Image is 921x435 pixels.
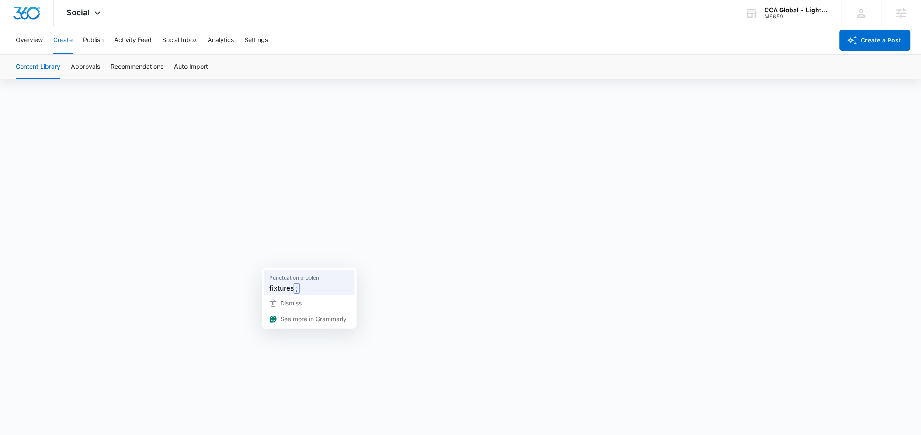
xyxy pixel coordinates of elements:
[16,26,43,54] button: Overview
[71,55,100,79] button: Approvals
[162,26,197,54] button: Social Inbox
[765,7,829,14] div: account name
[765,14,829,20] div: account id
[53,26,73,54] button: Create
[83,26,104,54] button: Publish
[244,26,268,54] button: Settings
[67,8,90,17] span: Social
[111,55,163,79] button: Recommendations
[208,26,234,54] button: Analytics
[840,30,911,51] button: Create a Post
[114,26,152,54] button: Activity Feed
[16,55,60,79] button: Content Library
[174,55,208,79] button: Auto Import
